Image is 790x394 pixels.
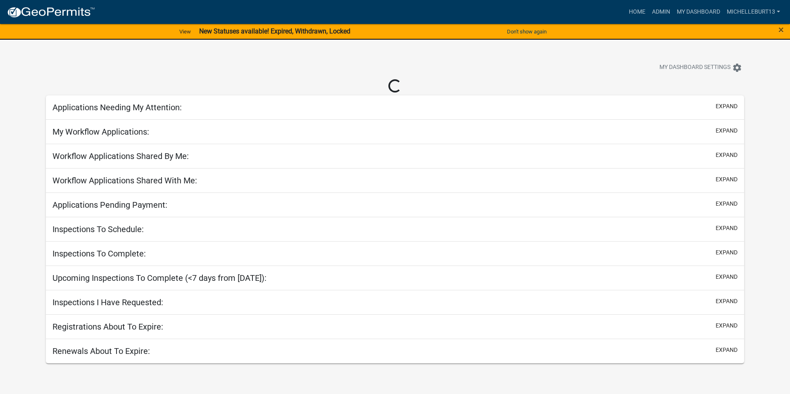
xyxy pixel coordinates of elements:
[716,151,738,159] button: expand
[52,200,167,210] h5: Applications Pending Payment:
[716,175,738,184] button: expand
[716,102,738,111] button: expand
[673,4,723,20] a: My Dashboard
[52,224,144,234] h5: Inspections To Schedule:
[716,273,738,281] button: expand
[52,102,182,112] h5: Applications Needing My Attention:
[716,321,738,330] button: expand
[52,346,150,356] h5: Renewals About To Expire:
[52,273,267,283] h5: Upcoming Inspections To Complete (<7 days from [DATE]):
[716,224,738,233] button: expand
[778,24,784,36] span: ×
[626,4,649,20] a: Home
[723,4,783,20] a: michelleburt13
[659,63,731,73] span: My Dashboard Settings
[176,25,194,38] a: View
[716,126,738,135] button: expand
[778,25,784,35] button: Close
[653,59,749,76] button: My Dashboard Settingssettings
[199,27,350,35] strong: New Statuses available! Expired, Withdrawn, Locked
[504,25,550,38] button: Don't show again
[52,297,163,307] h5: Inspections I Have Requested:
[52,151,189,161] h5: Workflow Applications Shared By Me:
[716,297,738,306] button: expand
[716,199,738,208] button: expand
[716,248,738,257] button: expand
[649,4,673,20] a: Admin
[52,176,197,185] h5: Workflow Applications Shared With Me:
[732,63,742,73] i: settings
[52,249,146,259] h5: Inspections To Complete:
[52,322,163,332] h5: Registrations About To Expire:
[52,127,149,137] h5: My Workflow Applications:
[716,346,738,354] button: expand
